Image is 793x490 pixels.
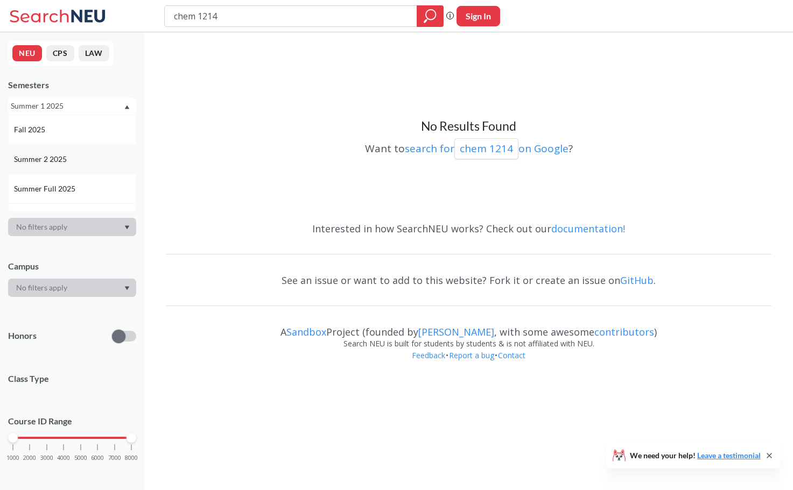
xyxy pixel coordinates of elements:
[417,5,444,27] div: magnifying glass
[286,325,326,338] a: Sandbox
[8,330,37,342] p: Honors
[418,325,494,338] a: [PERSON_NAME]
[46,45,74,61] button: CPS
[173,7,409,25] input: Class, professor, course number, "phrase"
[40,455,53,461] span: 3000
[448,350,495,360] a: Report a bug
[405,141,569,155] a: search forchem 1214on Google
[79,45,109,61] button: LAW
[6,455,19,461] span: 1000
[166,350,771,378] div: • •
[91,455,104,461] span: 6000
[8,97,136,115] div: Summer 1 2025Dropdown arrowFall 2025Summer 2 2025Summer Full 2025Summer 1 2025Spring 2025Fall 202...
[460,141,513,156] p: chem 1214
[411,350,446,360] a: Feedback
[124,286,130,290] svg: Dropdown arrow
[8,373,136,385] span: Class Type
[14,183,78,195] span: Summer Full 2025
[8,79,136,91] div: Semesters
[166,213,771,244] div: Interested in how SearchNEU works? Check out our
[8,279,136,297] div: Dropdown arrow
[74,455,87,461] span: 5000
[8,260,136,272] div: Campus
[620,274,654,287] a: GitHub
[497,350,526,360] a: Contact
[8,218,136,236] div: Dropdown arrow
[108,455,121,461] span: 7000
[124,225,130,230] svg: Dropdown arrow
[166,316,771,338] div: A Project (founded by , with some awesome )
[14,153,69,165] span: Summer 2 2025
[125,455,138,461] span: 8000
[457,6,500,26] button: Sign In
[57,455,70,461] span: 4000
[166,118,771,134] h3: No Results Found
[124,105,130,109] svg: Dropdown arrow
[630,452,761,459] span: We need your help!
[11,100,123,112] div: Summer 1 2025
[12,45,42,61] button: NEU
[551,222,625,235] a: documentation!
[424,9,437,24] svg: magnifying glass
[8,415,136,428] p: Course ID Range
[166,265,771,296] div: See an issue or want to add to this website? Fork it or create an issue on .
[23,455,36,461] span: 2000
[166,338,771,350] div: Search NEU is built for students by students & is not affiliated with NEU.
[166,134,771,159] div: Want to ?
[697,451,761,460] a: Leave a testimonial
[594,325,654,338] a: contributors
[14,124,47,136] span: Fall 2025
